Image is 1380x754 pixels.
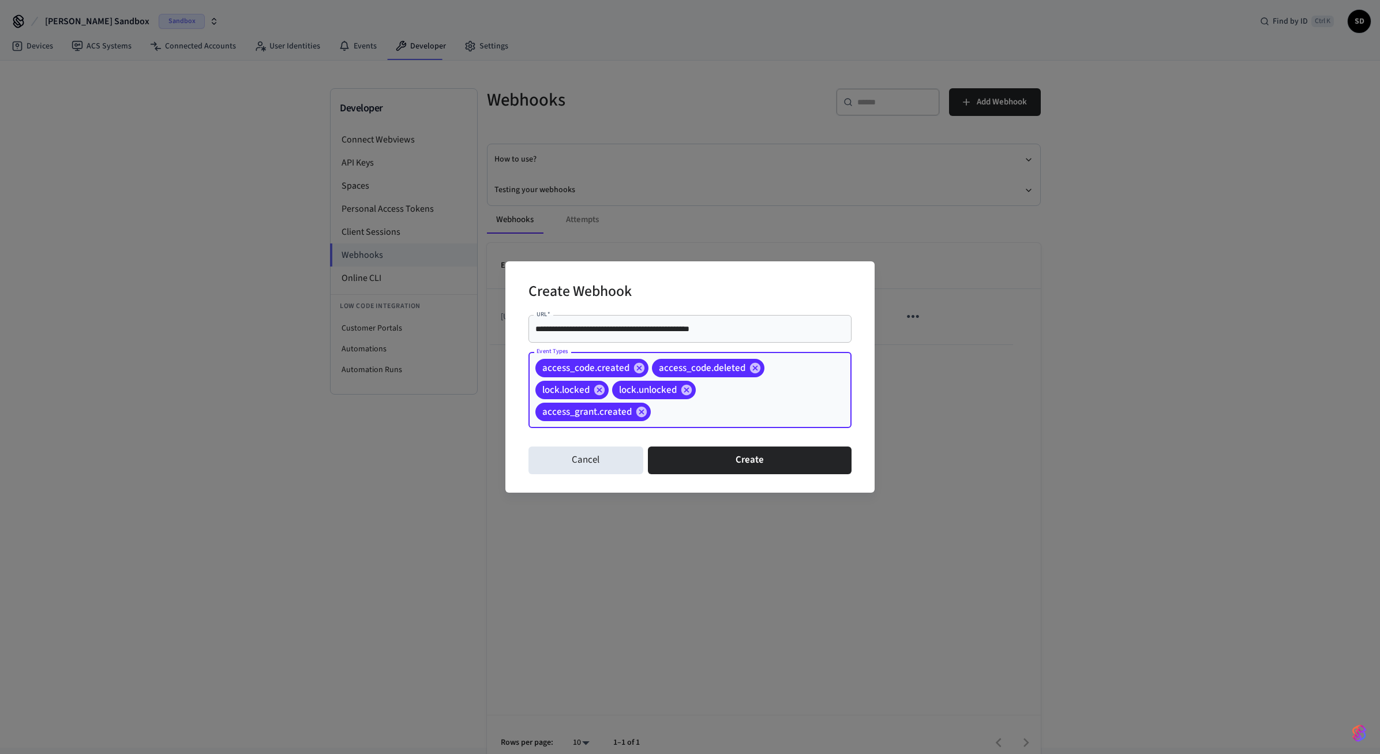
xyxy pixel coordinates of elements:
div: access_code.created [535,359,648,377]
span: lock.locked [535,384,597,396]
img: SeamLogoGradient.69752ec5.svg [1352,724,1366,742]
label: Event Types [537,347,568,355]
span: access_code.created [535,362,636,374]
span: access_code.deleted [652,362,752,374]
div: access_grant.created [535,403,651,421]
div: lock.unlocked [612,381,696,399]
span: lock.unlocked [612,384,684,396]
button: Create [648,447,852,474]
div: access_code.deleted [652,359,764,377]
div: lock.locked [535,381,609,399]
span: access_grant.created [535,406,639,418]
h2: Create Webhook [528,275,632,310]
label: URL [537,310,550,318]
button: Cancel [528,447,643,474]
